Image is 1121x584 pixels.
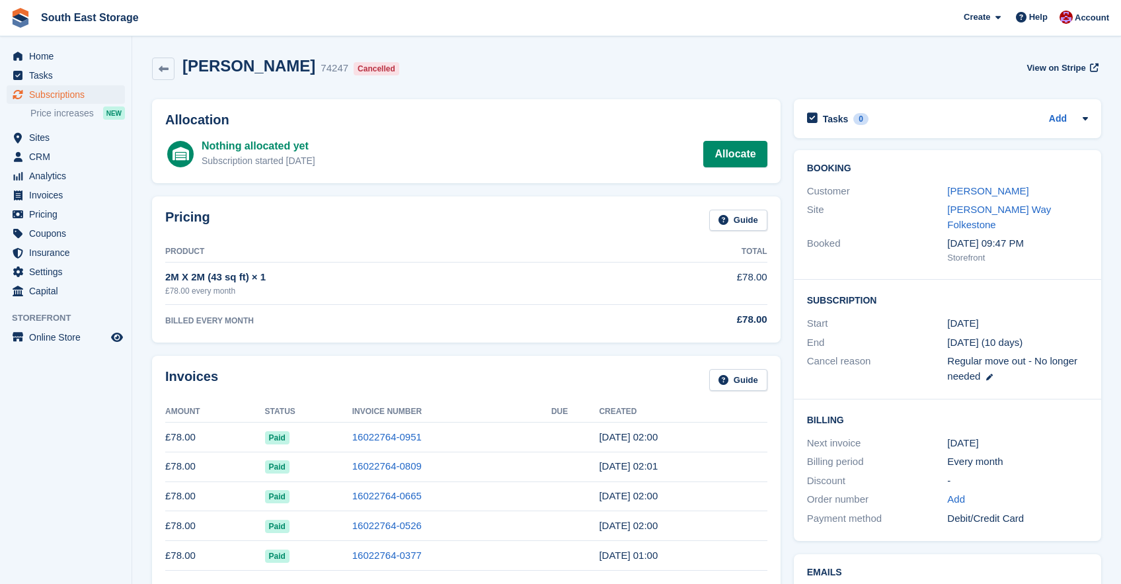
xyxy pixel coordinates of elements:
[165,511,265,541] td: £78.00
[807,202,948,232] div: Site
[165,112,767,128] h2: Allocation
[807,567,1088,578] h2: Emails
[807,454,948,470] div: Billing period
[807,316,948,331] div: Start
[947,251,1088,265] div: Storefront
[947,185,1028,196] a: [PERSON_NAME]
[1026,62,1085,75] span: View on Stripe
[1075,11,1109,24] span: Account
[265,520,290,533] span: Paid
[29,85,108,104] span: Subscriptions
[165,270,628,285] div: 2M X 2M (43 sq ft) × 1
[29,328,108,347] span: Online Store
[265,550,290,563] span: Paid
[202,138,315,154] div: Nothing allocated yet
[165,285,628,297] div: £78.00 every month
[628,312,767,327] div: £78.00
[202,154,315,168] div: Subscription started [DATE]
[807,413,1088,426] h2: Billing
[352,490,422,501] a: 16022764-0665
[29,282,108,300] span: Capital
[709,210,767,231] a: Guide
[29,263,108,281] span: Settings
[165,315,628,327] div: BILLED EVERY MONTH
[29,224,108,243] span: Coupons
[7,147,125,166] a: menu
[947,204,1051,230] a: [PERSON_NAME] Way Folkestone
[29,243,108,262] span: Insurance
[703,141,767,167] a: Allocate
[628,241,767,263] th: Total
[947,454,1088,470] div: Every month
[7,205,125,224] a: menu
[29,128,108,147] span: Sites
[947,236,1088,251] div: [DATE] 09:47 PM
[1060,11,1073,24] img: Roger Norris
[7,128,125,147] a: menu
[807,436,948,451] div: Next invoice
[29,205,108,224] span: Pricing
[352,460,422,472] a: 16022764-0809
[103,106,125,120] div: NEW
[599,401,767,423] th: Created
[12,312,132,325] span: Storefront
[165,481,265,511] td: £78.00
[947,316,978,331] time: 2025-02-26 01:00:00 UTC
[7,328,125,347] a: menu
[29,47,108,65] span: Home
[265,401,352,423] th: Status
[947,337,1023,348] span: [DATE] (10 days)
[947,511,1088,526] div: Debit/Credit Card
[628,263,767,304] td: £78.00
[182,57,315,75] h2: [PERSON_NAME]
[599,520,658,531] time: 2025-04-26 01:00:21 UTC
[165,401,265,423] th: Amount
[165,241,628,263] th: Product
[947,474,1088,489] div: -
[7,47,125,65] a: menu
[599,431,658,442] time: 2025-07-26 01:00:37 UTC
[807,163,1088,174] h2: Booking
[853,113,869,125] div: 0
[165,369,218,391] h2: Invoices
[109,329,125,345] a: Preview store
[321,61,348,76] div: 74247
[807,474,948,489] div: Discount
[7,243,125,262] a: menu
[599,490,658,501] time: 2025-05-26 01:00:27 UTC
[29,167,108,185] span: Analytics
[7,167,125,185] a: menu
[7,186,125,204] a: menu
[352,401,551,423] th: Invoice Number
[352,431,422,442] a: 16022764-0951
[36,7,144,28] a: South East Storage
[807,184,948,199] div: Customer
[807,492,948,507] div: Order number
[947,355,1077,382] span: Regular move out - No longer needed
[265,460,290,474] span: Paid
[947,492,965,507] a: Add
[165,452,265,481] td: £78.00
[7,224,125,243] a: menu
[352,520,422,531] a: 16022764-0526
[823,113,849,125] h2: Tasks
[807,236,948,264] div: Booked
[7,66,125,85] a: menu
[947,436,1088,451] div: [DATE]
[7,282,125,300] a: menu
[165,541,265,571] td: £78.00
[30,107,94,120] span: Price increases
[599,460,658,472] time: 2025-06-26 01:01:06 UTC
[709,369,767,391] a: Guide
[1049,112,1067,127] a: Add
[11,8,30,28] img: stora-icon-8386f47178a22dfd0bd8f6a31ec36ba5ce8667c1dd55bd0f319d3a0aa187defe.svg
[807,511,948,526] div: Payment method
[964,11,990,24] span: Create
[7,263,125,281] a: menu
[807,293,1088,306] h2: Subscription
[265,431,290,444] span: Paid
[7,85,125,104] a: menu
[599,550,658,561] time: 2025-03-26 01:00:25 UTC
[1029,11,1048,24] span: Help
[551,401,599,423] th: Due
